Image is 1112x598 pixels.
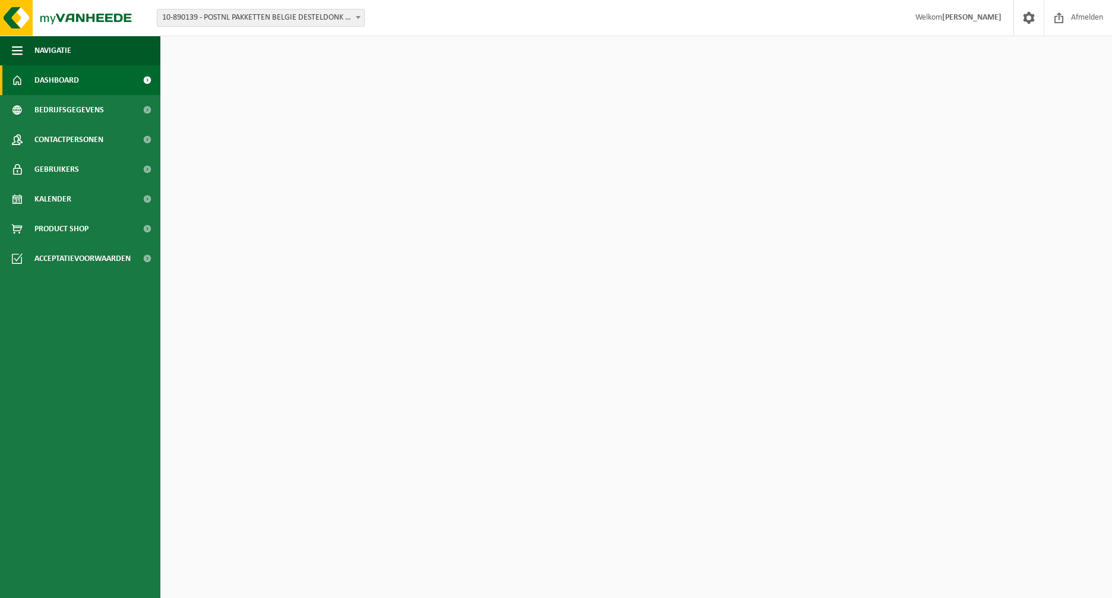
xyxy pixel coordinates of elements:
[157,10,364,26] span: 10-890139 - POSTNL PAKKETTEN BELGIE DESTELDONK - DESTELDONK
[34,244,131,273] span: Acceptatievoorwaarden
[34,184,71,214] span: Kalender
[942,13,1002,22] strong: [PERSON_NAME]
[157,9,365,27] span: 10-890139 - POSTNL PAKKETTEN BELGIE DESTELDONK - DESTELDONK
[34,214,89,244] span: Product Shop
[34,36,71,65] span: Navigatie
[34,95,104,125] span: Bedrijfsgegevens
[34,125,103,155] span: Contactpersonen
[34,65,79,95] span: Dashboard
[34,155,79,184] span: Gebruikers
